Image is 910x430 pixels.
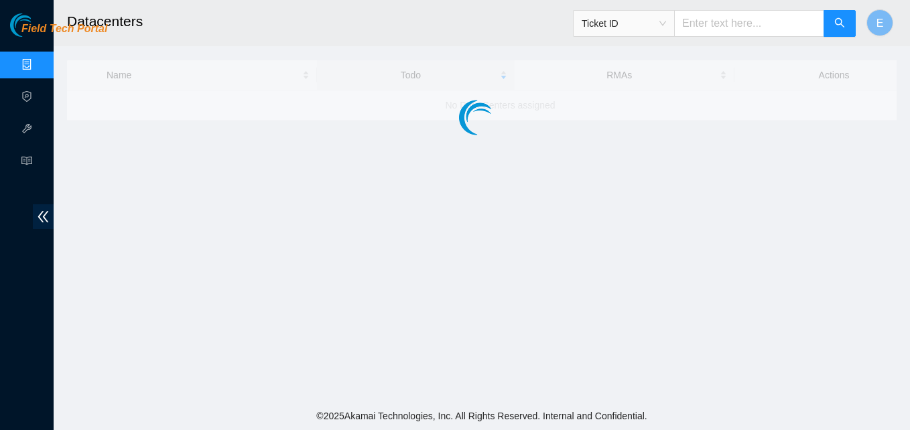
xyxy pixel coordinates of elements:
[21,23,107,35] span: Field Tech Portal
[10,13,68,37] img: Akamai Technologies
[33,204,54,229] span: double-left
[54,402,910,430] footer: © 2025 Akamai Technologies, Inc. All Rights Reserved. Internal and Confidential.
[824,10,856,37] button: search
[674,10,824,37] input: Enter text here...
[10,24,107,42] a: Akamai TechnologiesField Tech Portal
[21,149,32,176] span: read
[876,15,884,31] span: E
[582,13,666,33] span: Ticket ID
[834,17,845,30] span: search
[866,9,893,36] button: E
